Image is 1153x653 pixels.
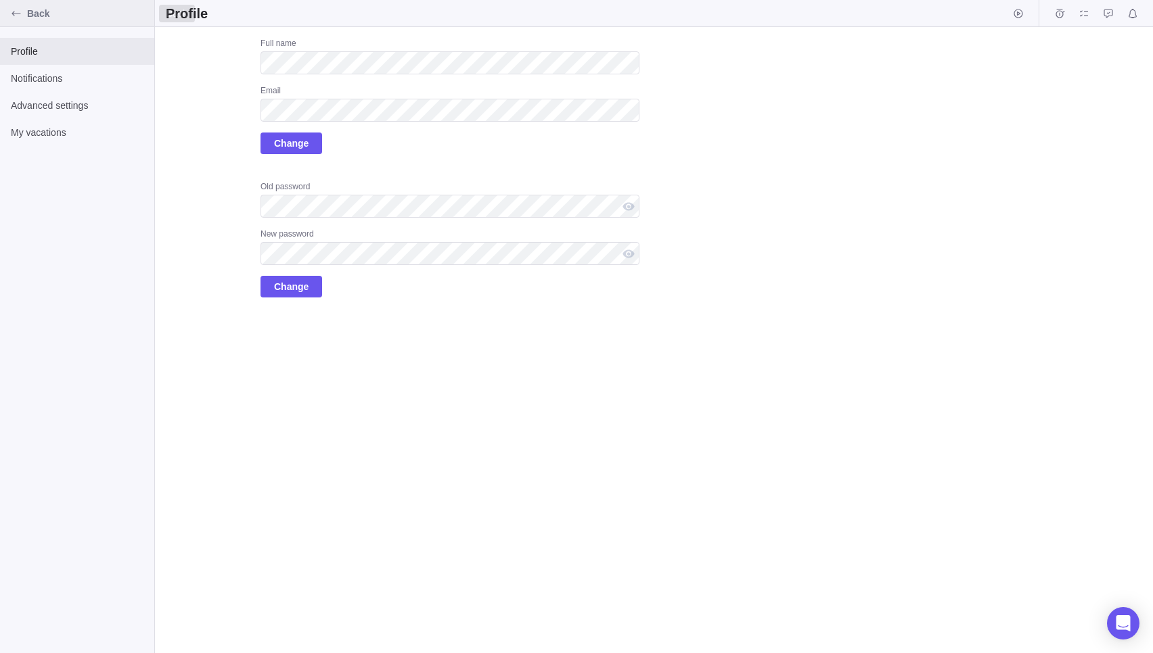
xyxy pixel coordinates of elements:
span: My vacations [11,126,143,139]
span: Start timer [1009,4,1028,23]
span: Change [261,132,322,154]
span: Notifications [1123,4,1142,23]
span: Change [274,135,309,151]
input: Email [261,99,639,122]
input: New password [261,242,639,265]
div: Email [261,85,639,99]
span: Notifications [11,72,143,85]
span: My assignments [1075,4,1093,23]
div: Back [165,8,189,19]
input: Old password [261,195,639,218]
a: My assignments [1075,10,1093,21]
div: Full name [261,38,639,51]
input: Full name [261,51,639,74]
span: Approval requests [1099,4,1118,23]
a: Approval requests [1099,10,1118,21]
div: Old password [261,181,639,195]
span: Time logs [1050,4,1069,23]
a: Notifications [1123,10,1142,21]
span: Change [274,279,309,295]
span: Back [27,7,149,20]
div: New password [261,228,639,242]
span: Advanced settings [11,99,143,112]
span: Profile [11,45,143,58]
div: Open Intercom Messenger [1107,607,1139,639]
a: Time logs [1050,10,1069,21]
span: Change [261,276,322,297]
h2: Profile [166,4,208,23]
